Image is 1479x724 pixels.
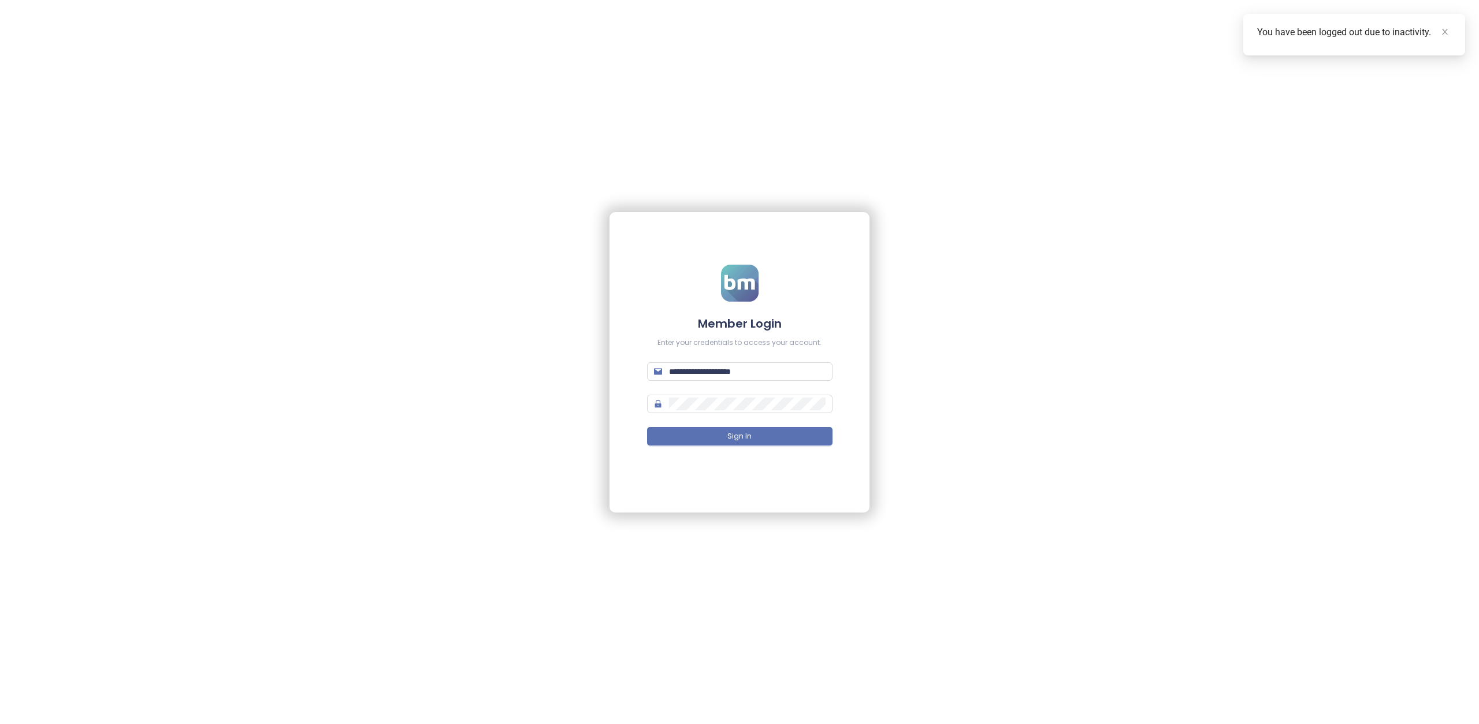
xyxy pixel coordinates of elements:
[1441,28,1449,36] span: close
[647,315,833,332] h4: Member Login
[647,427,833,445] button: Sign In
[727,431,752,442] span: Sign In
[721,265,759,302] img: logo
[1257,25,1451,39] div: You have been logged out due to inactivity.
[654,367,662,376] span: mail
[647,337,833,348] div: Enter your credentials to access your account.
[654,400,662,408] span: lock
